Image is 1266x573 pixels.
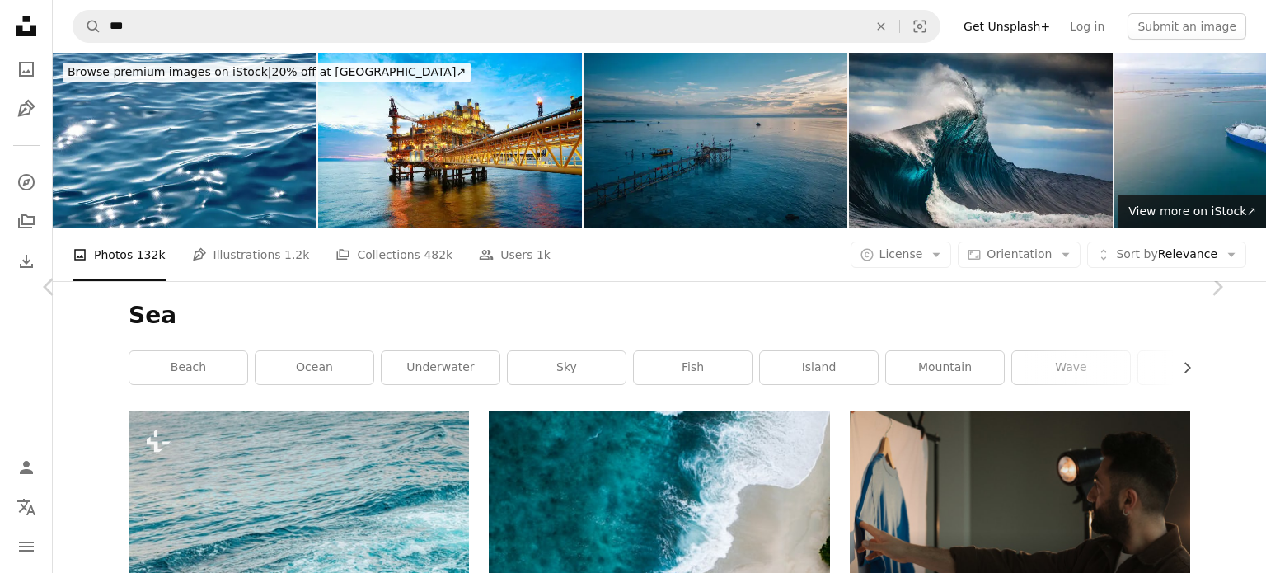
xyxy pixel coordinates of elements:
[958,242,1081,268] button: Orientation
[10,451,43,484] a: Log in / Sign up
[1118,195,1266,228] a: View more on iStock↗
[1116,247,1157,261] span: Sort by
[382,351,499,384] a: underwater
[1087,242,1246,268] button: Sort byRelevance
[1138,351,1256,384] a: forest
[479,228,551,281] a: Users 1k
[318,53,582,228] img: Offshore construction platform for production oil and gas. Oil and gas industry and hard work. Pr...
[10,53,43,86] a: Photos
[284,246,309,264] span: 1.2k
[1060,13,1114,40] a: Log in
[73,10,940,43] form: Find visuals sitewide
[900,11,940,42] button: Visual search
[68,65,466,78] span: 20% off at [GEOGRAPHIC_DATA] ↗
[508,351,626,384] a: sky
[129,301,1190,331] h1: Sea
[129,351,247,384] a: beach
[10,530,43,563] button: Menu
[863,11,899,42] button: Clear
[851,242,952,268] button: License
[68,65,271,78] span: Browse premium images on iStock |
[53,53,481,92] a: Browse premium images on iStock|20% off at [GEOGRAPHIC_DATA]↗
[335,228,452,281] a: Collections 482k
[256,351,373,384] a: ocean
[634,351,752,384] a: fish
[537,246,551,264] span: 1k
[10,166,43,199] a: Explore
[760,351,878,384] a: island
[1128,13,1246,40] button: Submit an image
[53,53,316,228] img: Glittering soft water surface
[584,53,847,228] img: sunset drone point of view Lang Tengah, beautiful coastline
[849,53,1113,228] img: Tall powerful cross ocean wave breaking during a dark, stormy evening.
[192,228,310,281] a: Illustrations 1.2k
[886,351,1004,384] a: mountain
[1116,247,1217,263] span: Relevance
[987,247,1052,261] span: Orientation
[1172,351,1190,384] button: scroll list to the right
[1012,351,1130,384] a: wave
[954,13,1060,40] a: Get Unsplash+
[10,491,43,524] button: Language
[424,246,452,264] span: 482k
[1128,204,1256,218] span: View more on iStock ↗
[10,205,43,238] a: Collections
[1167,208,1266,366] a: Next
[879,247,923,261] span: License
[73,11,101,42] button: Search Unsplash
[10,92,43,125] a: Illustrations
